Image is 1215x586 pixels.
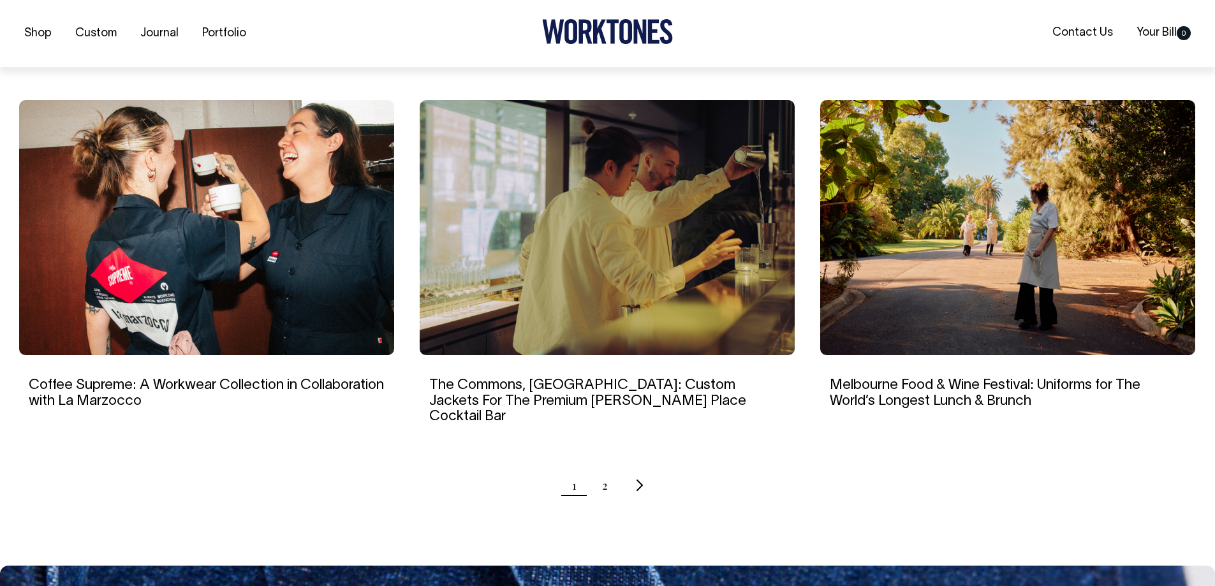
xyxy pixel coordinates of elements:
a: Portfolio [197,23,251,44]
span: 0 [1177,26,1191,40]
nav: Pagination [19,469,1196,501]
a: Custom [70,23,122,44]
a: Your Bill0 [1131,22,1196,43]
img: Coffee Supreme: A Workwear Collection in Collaboration with La Marzocco [19,100,394,355]
img: The Commons, Sydney: Custom Jackets For The Premium Martin Place Cocktail Bar [420,100,795,355]
a: Contact Us [1047,22,1118,43]
span: Page 1 [572,469,577,501]
img: Melbourne Food & Wine Festival: Uniforms for The World’s Longest Lunch & Brunch [820,100,1195,355]
a: The Commons, [GEOGRAPHIC_DATA]: Custom Jackets For The Premium [PERSON_NAME] Place Cocktail Bar [429,379,746,422]
a: Melbourne Food & Wine Festival: Uniforms for The World’s Longest Lunch & Brunch [830,379,1140,407]
a: Shop [19,23,57,44]
a: Next page [633,469,644,501]
a: Journal [135,23,184,44]
a: Page 2 [602,469,608,501]
a: Coffee Supreme: A Workwear Collection in Collaboration with La Marzocco [29,379,384,407]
